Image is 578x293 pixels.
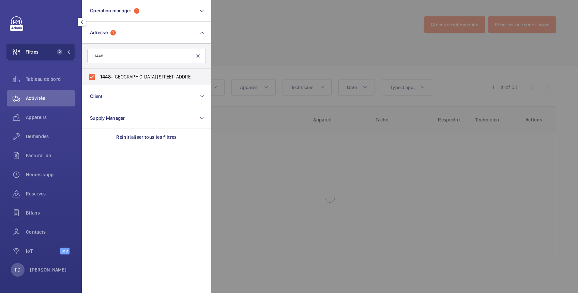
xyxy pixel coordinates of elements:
p: FD [15,266,20,273]
span: 2 [57,49,62,55]
span: Demandes [26,133,75,140]
span: IoT [26,248,60,254]
span: Appareils [26,114,75,121]
p: [PERSON_NAME] [30,266,67,273]
span: Réserves [26,190,75,197]
span: Filtres [26,48,39,55]
span: Tableau de bord [26,76,75,83]
span: Facturation [26,152,75,159]
span: Activités [26,95,75,102]
span: Beta [60,248,70,254]
button: Filtres2 [7,44,75,60]
span: Heures supp. [26,171,75,178]
span: Contacts [26,229,75,235]
span: Bilans [26,209,75,216]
